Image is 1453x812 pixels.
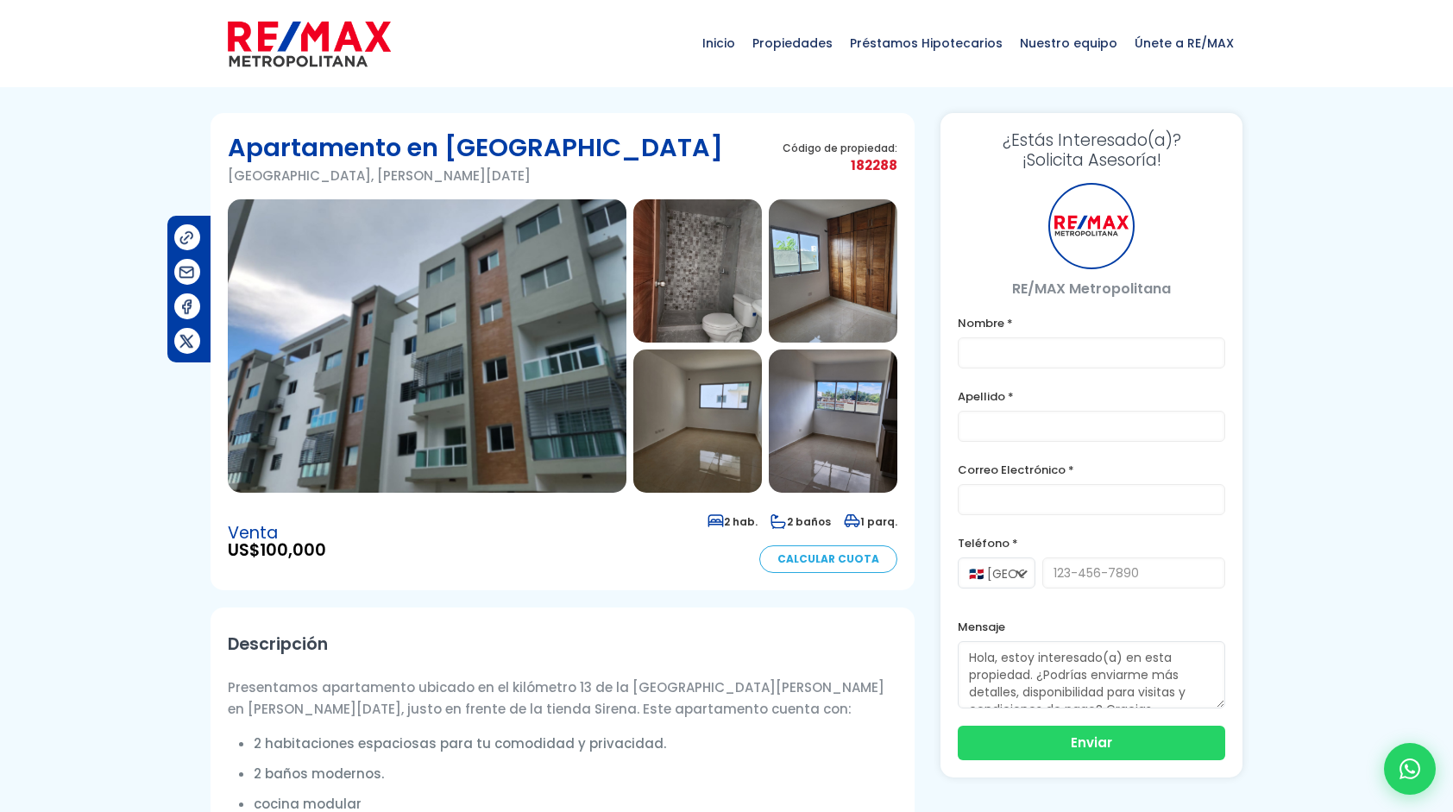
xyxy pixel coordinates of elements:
[958,532,1225,554] label: Teléfono *
[958,130,1225,170] h3: ¡Solicita Asesoría!
[228,542,326,559] span: US$
[254,733,897,754] li: 2 habitaciones espaciosas para tu comodidad y privacidad.
[1126,17,1242,69] span: Únete a RE/MAX
[633,349,762,493] img: Apartamento en Villa Naco
[228,677,897,720] p: Presentamos apartamento ubicado en el kilómetro 13 de la [GEOGRAPHIC_DATA][PERSON_NAME] en [PERSO...
[958,726,1225,760] button: Enviar
[178,298,196,316] img: Compartir
[958,616,1225,638] label: Mensaje
[228,130,723,165] h1: Apartamento en [GEOGRAPHIC_DATA]
[844,514,897,529] span: 1 parq.
[958,641,1225,708] textarea: Hola, estoy interesado(a) en esta propiedad. ¿Podrías enviarme más detalles, disponibilidad para ...
[708,514,758,529] span: 2 hab.
[228,18,391,70] img: remax-metropolitana-logo
[958,278,1225,299] p: RE/MAX Metropolitana
[841,17,1011,69] span: Préstamos Hipotecarios
[228,199,626,493] img: Apartamento en Villa Naco
[958,386,1225,407] label: Apellido *
[178,332,196,350] img: Compartir
[958,130,1225,150] span: ¿Estás Interesado(a)?
[1011,17,1126,69] span: Nuestro equipo
[254,763,897,784] li: 2 baños modernos.
[769,199,897,343] img: Apartamento en Villa Naco
[783,154,897,176] span: 182288
[744,17,841,69] span: Propiedades
[958,459,1225,481] label: Correo Electrónico *
[178,229,196,247] img: Compartir
[783,142,897,154] span: Código de propiedad:
[178,263,196,281] img: Compartir
[694,17,744,69] span: Inicio
[771,514,831,529] span: 2 baños
[228,625,897,664] h2: Descripción
[228,165,723,186] p: [GEOGRAPHIC_DATA], [PERSON_NAME][DATE]
[1048,183,1135,269] div: RE/MAX Metropolitana
[958,312,1225,334] label: Nombre *
[633,199,762,343] img: Apartamento en Villa Naco
[759,545,897,573] a: Calcular Cuota
[260,538,326,562] span: 100,000
[228,525,326,542] span: Venta
[769,349,897,493] img: Apartamento en Villa Naco
[1042,557,1225,589] input: 123-456-7890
